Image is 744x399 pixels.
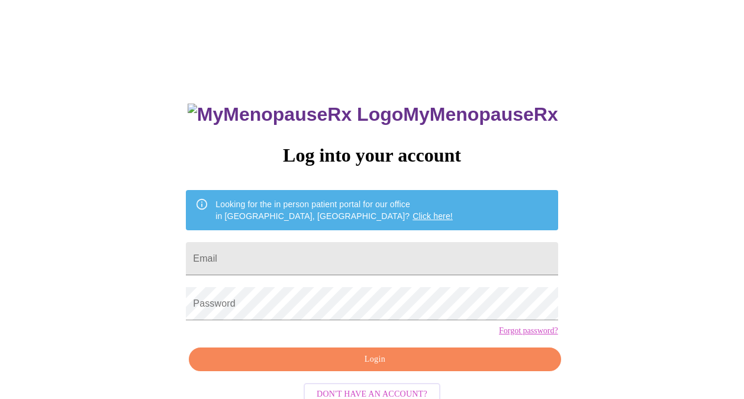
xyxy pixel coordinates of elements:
[499,326,558,336] a: Forgot password?
[186,144,558,166] h3: Log into your account
[215,194,453,227] div: Looking for the in person patient portal for our office in [GEOGRAPHIC_DATA], [GEOGRAPHIC_DATA]?
[202,352,547,367] span: Login
[413,211,453,221] a: Click here!
[189,347,561,372] button: Login
[188,104,403,126] img: MyMenopauseRx Logo
[301,388,443,398] a: Don't have an account?
[188,104,558,126] h3: MyMenopauseRx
